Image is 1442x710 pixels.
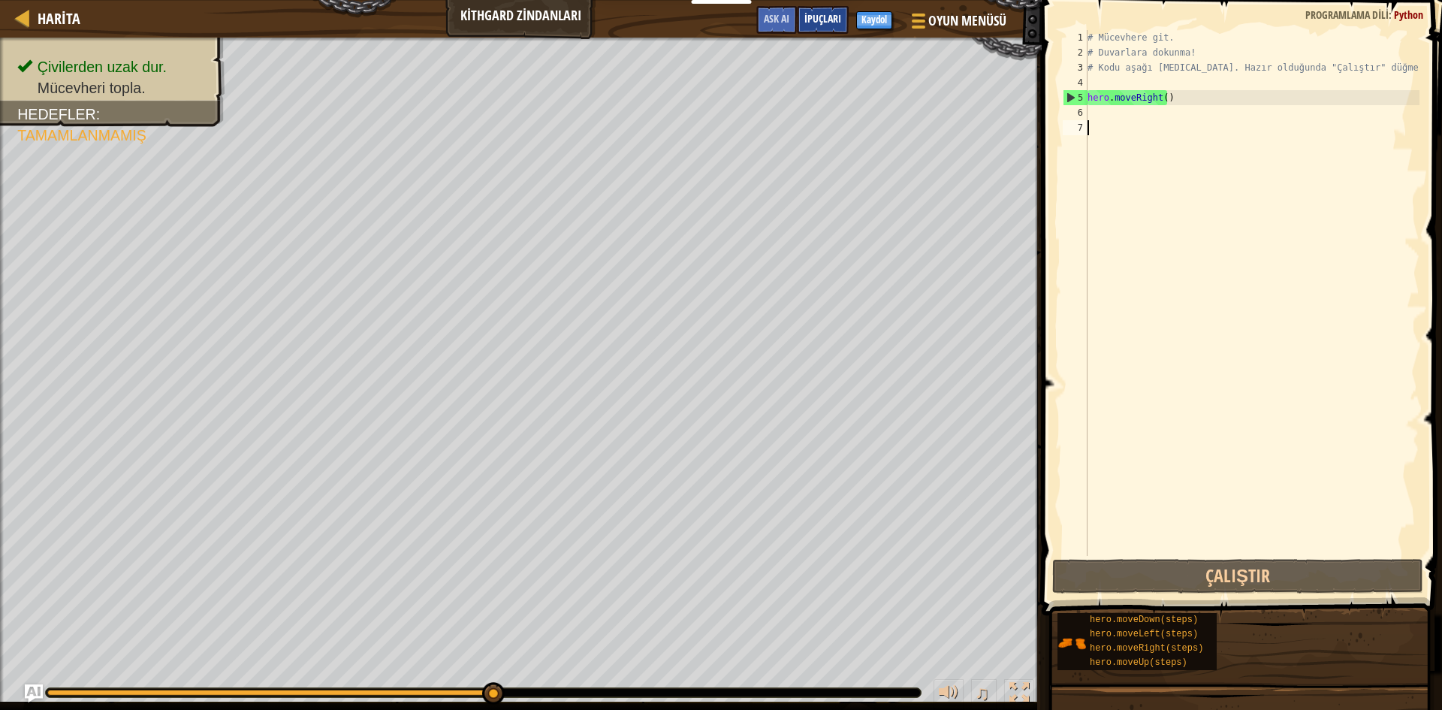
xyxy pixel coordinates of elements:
span: hero.moveDown(steps) [1090,615,1198,625]
a: Harita [30,8,80,29]
button: Oyun Menüsü [900,6,1015,41]
span: İpuçları [804,11,841,26]
span: : [1389,8,1394,22]
span: Oyun Menüsü [928,11,1006,31]
button: Çalıştır [1052,559,1423,594]
button: Tam ekran değiştir [1004,679,1034,710]
span: Hedefler [17,106,96,122]
button: Sesi ayarla [934,679,964,710]
div: 3 [1063,60,1088,75]
li: Mücevheri topla. [17,77,209,98]
div: 1 [1063,30,1088,45]
span: : [96,106,100,122]
div: 2 [1063,45,1088,60]
img: portrait.png [1057,629,1086,657]
div: 4 [1063,75,1088,90]
span: Çivilerden uzak dur. [38,59,167,75]
span: hero.moveUp(steps) [1090,657,1187,668]
span: Ask AI [764,11,789,26]
span: hero.moveLeft(steps) [1090,629,1198,639]
span: ♫ [974,681,989,704]
button: Ask AI [25,684,43,702]
button: ♫ [971,679,997,710]
div: 6 [1063,105,1088,120]
li: Çivilerden uzak dur. [17,56,209,77]
span: hero.moveRight(steps) [1090,643,1203,654]
span: Python [1394,8,1423,22]
button: Kaydol [856,11,892,29]
div: 5 [1063,90,1088,105]
span: Tamamlanmamış [17,127,146,144]
span: Mücevheri topla. [38,80,146,96]
div: 7 [1063,120,1088,135]
button: Ask AI [756,6,797,34]
span: Programlama dili [1305,8,1389,22]
span: Harita [38,8,80,29]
